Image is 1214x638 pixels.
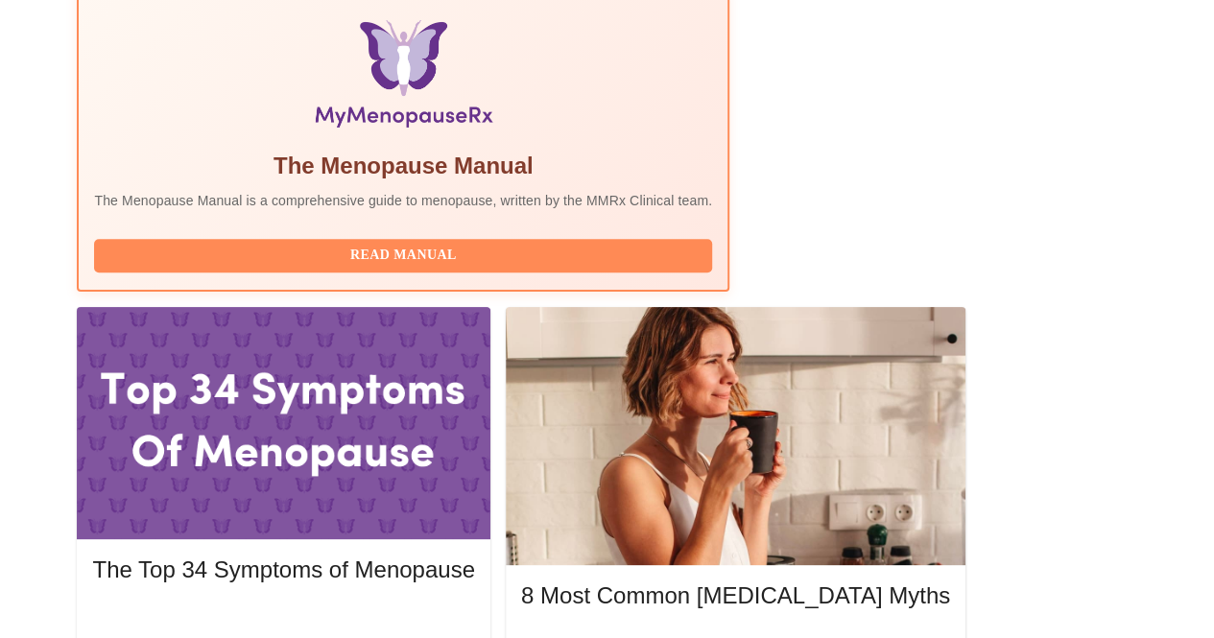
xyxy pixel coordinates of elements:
[92,609,479,626] a: Read More
[94,246,717,262] a: Read Manual
[94,239,712,272] button: Read Manual
[92,555,474,585] h5: The Top 34 Symptoms of Menopause
[94,191,712,210] p: The Menopause Manual is a comprehensive guide to menopause, written by the MMRx Clinical team.
[94,151,712,181] h5: The Menopause Manual
[193,20,614,135] img: Menopause Manual
[111,607,455,631] span: Read More
[521,580,950,611] h5: 8 Most Common [MEDICAL_DATA] Myths
[113,244,693,268] span: Read Manual
[92,603,474,636] button: Read More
